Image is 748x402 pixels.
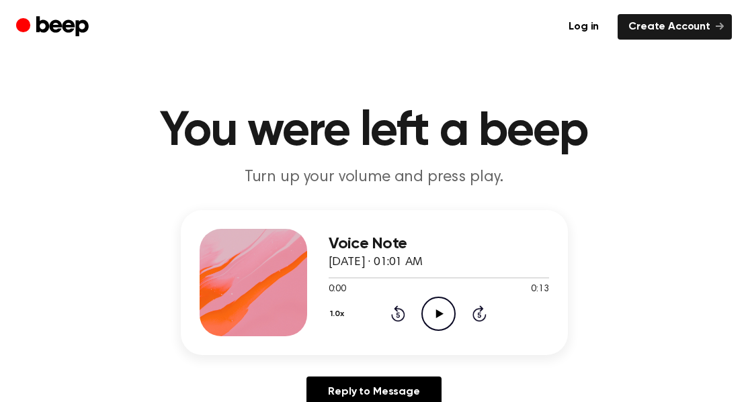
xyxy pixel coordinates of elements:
[618,14,732,40] a: Create Account
[30,107,718,156] h1: You were left a beep
[116,166,632,189] p: Turn up your volume and press play.
[329,256,423,268] span: [DATE] · 01:01 AM
[329,303,349,325] button: 1.0x
[531,283,548,297] span: 0:13
[329,283,346,297] span: 0:00
[329,235,549,253] h3: Voice Note
[16,14,92,40] a: Beep
[558,14,610,40] a: Log in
